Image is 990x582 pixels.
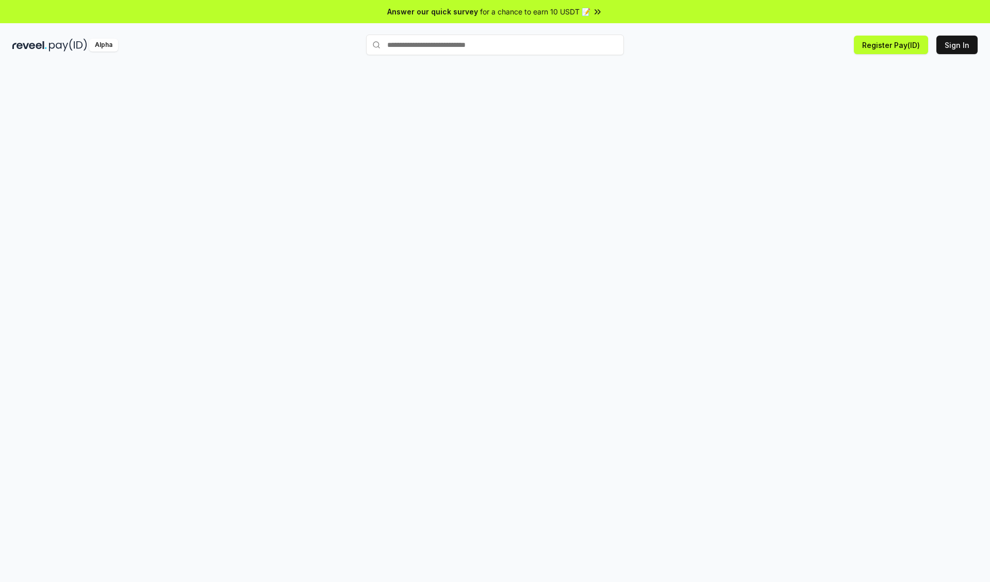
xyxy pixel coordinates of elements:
span: Answer our quick survey [387,6,478,17]
span: for a chance to earn 10 USDT 📝 [480,6,590,17]
button: Register Pay(ID) [854,36,928,54]
img: reveel_dark [12,39,47,52]
button: Sign In [936,36,978,54]
div: Alpha [89,39,118,52]
img: pay_id [49,39,87,52]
